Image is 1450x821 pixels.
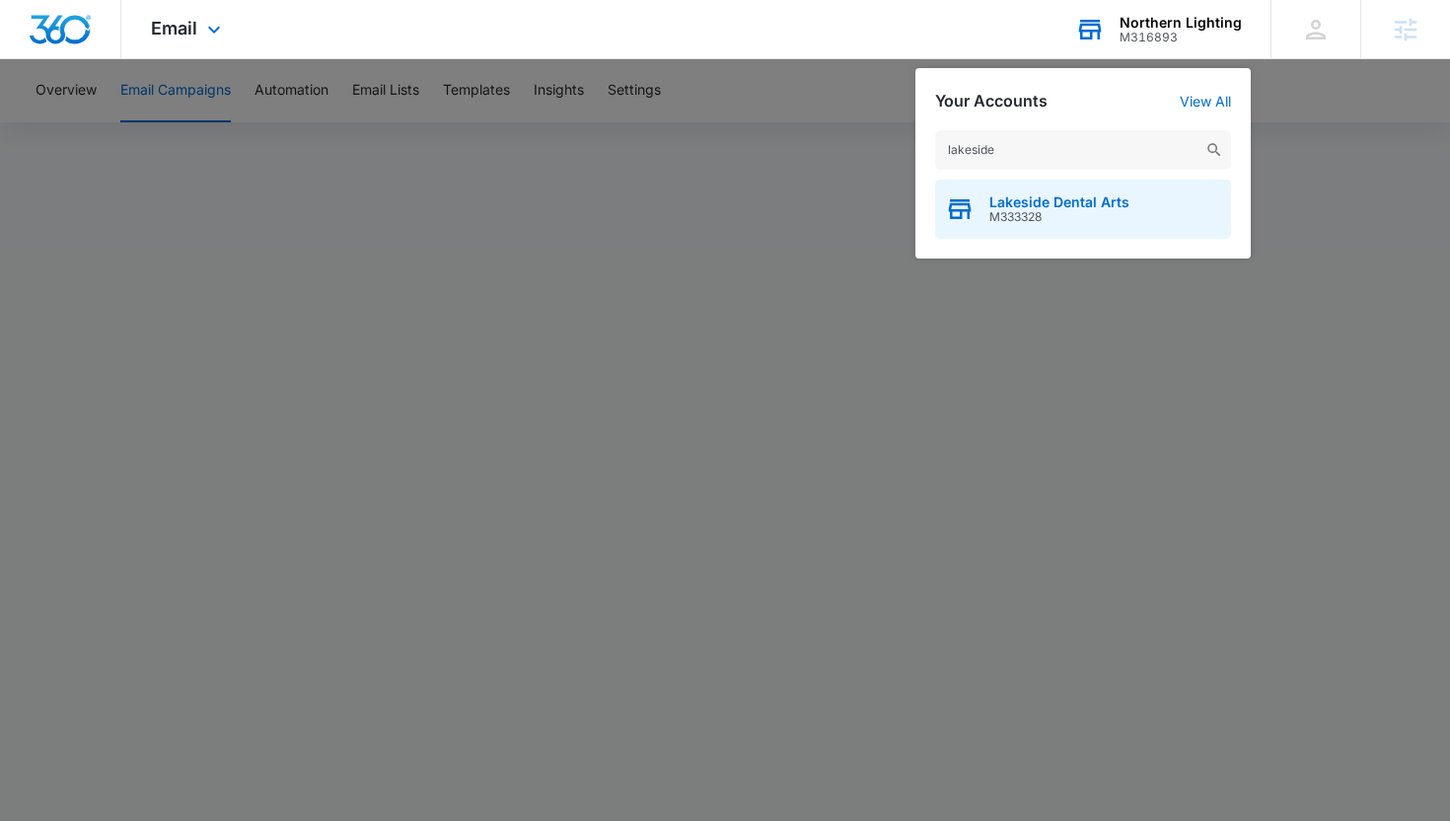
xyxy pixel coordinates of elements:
span: Email [151,18,197,38]
div: account name [1120,15,1242,31]
span: Lakeside Dental Arts [989,194,1129,210]
a: View All [1180,93,1231,110]
span: M333328 [989,210,1129,224]
div: account id [1120,31,1242,44]
button: Lakeside Dental ArtsM333328 [935,180,1231,239]
input: Search Accounts [935,130,1231,170]
h2: Your Accounts [935,92,1048,111]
